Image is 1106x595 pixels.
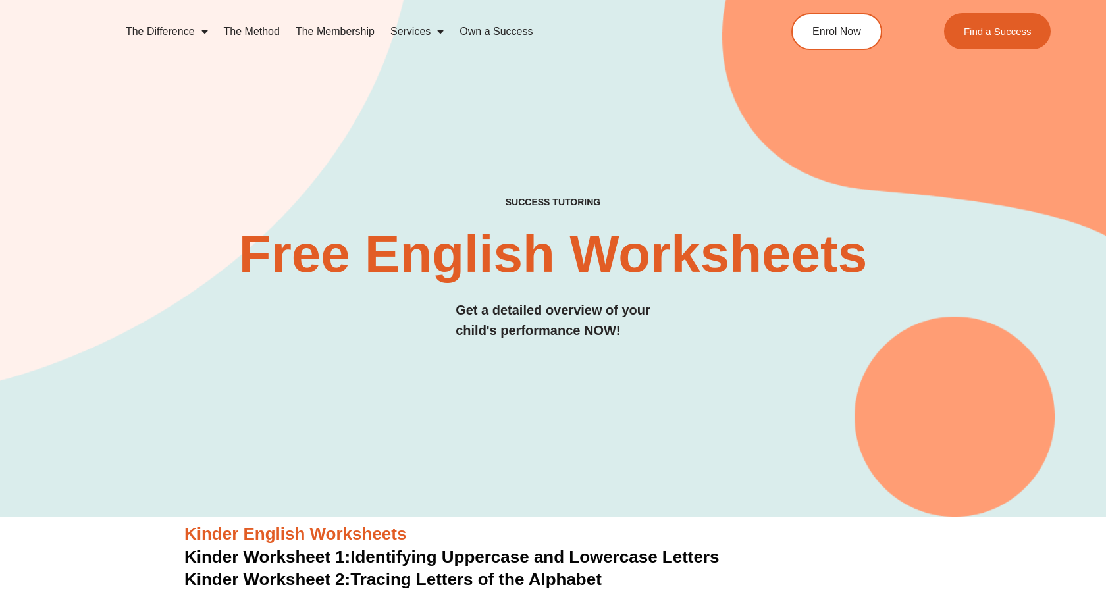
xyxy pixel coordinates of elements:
[406,197,700,208] h4: SUCCESS TUTORING​
[184,523,922,546] h3: Kinder English Worksheets
[184,547,350,567] span: Kinder Worksheet 1:
[452,16,540,47] a: Own a Success
[963,26,1031,36] span: Find a Success
[118,16,734,47] nav: Menu
[812,26,861,37] span: Enrol Now
[382,16,452,47] a: Services
[224,228,882,280] h2: Free English Worksheets​
[216,16,288,47] a: The Method
[184,547,720,567] a: Kinder Worksheet 1:Identifying Uppercase and Lowercase Letters
[943,13,1051,49] a: Find a Success
[184,569,602,589] a: Kinder Worksheet 2:Tracing Letters of the Alphabet
[791,13,882,50] a: Enrol Now
[288,16,382,47] a: The Membership
[184,569,350,589] span: Kinder Worksheet 2:
[118,16,216,47] a: The Difference
[456,300,650,341] h3: Get a detailed overview of your child's performance NOW!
